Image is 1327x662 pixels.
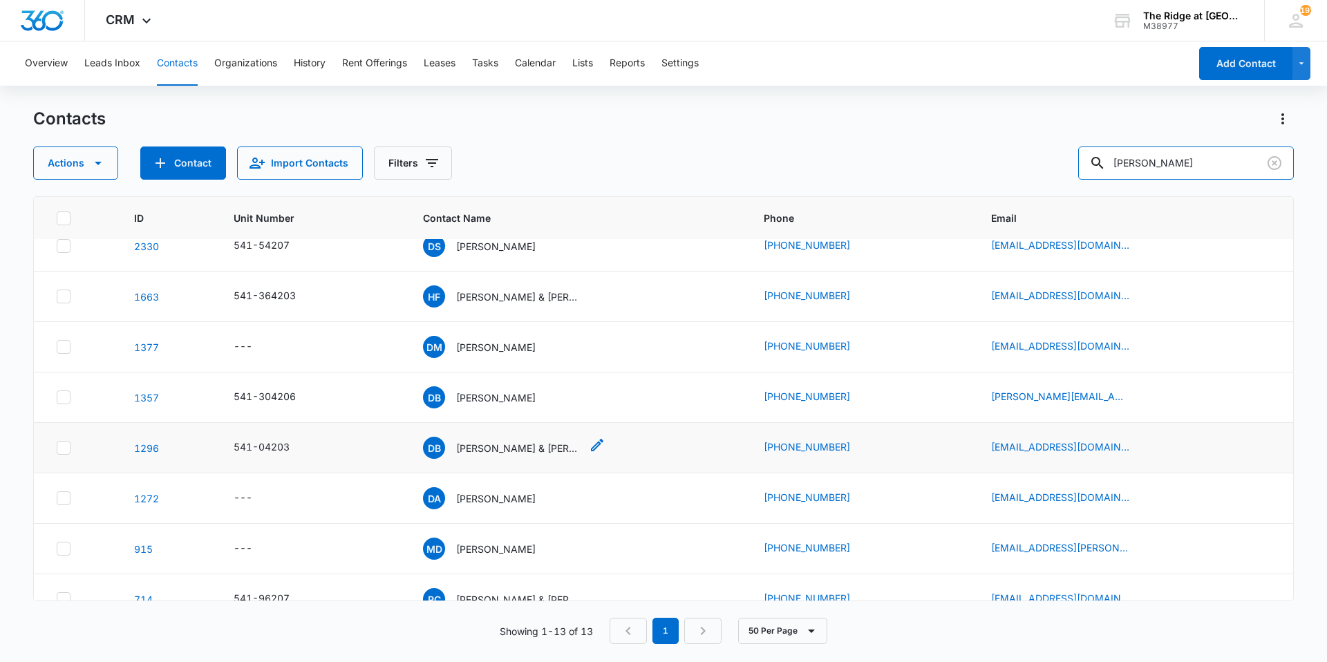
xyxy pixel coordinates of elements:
[106,12,135,27] span: CRM
[456,390,536,405] p: [PERSON_NAME]
[423,336,561,358] div: Contact Name - Danielle Matra - Select to Edit Field
[764,439,875,456] div: Phone - 9706175861 - Select to Edit Field
[234,591,290,605] div: 541-96207
[764,439,850,454] a: [PHONE_NUMBER]
[472,41,498,86] button: Tasks
[234,339,252,355] div: ---
[423,235,445,257] span: DS
[424,41,455,86] button: Leases
[991,238,1129,252] a: [EMAIL_ADDRESS][DOMAIN_NAME]
[991,591,1129,605] a: [EMAIL_ADDRESS][DOMAIN_NAME]
[764,211,939,225] span: Phone
[134,543,153,555] a: Navigate to contact details page for Mckenzie Daniel
[1300,5,1311,16] span: 191
[764,490,850,504] a: [PHONE_NUMBER]
[423,235,561,257] div: Contact Name - Daniela Sopka - Select to Edit Field
[661,41,699,86] button: Settings
[456,592,581,607] p: [PERSON_NAME] & [PERSON_NAME]
[33,146,118,180] button: Actions
[1143,10,1244,21] div: account name
[234,288,296,303] div: 541-364203
[610,618,722,644] nav: Pagination
[764,389,850,404] a: [PHONE_NUMBER]
[234,238,290,252] div: 541-54207
[234,540,277,557] div: Unit Number - - Select to Edit Field
[423,487,561,509] div: Contact Name - Daniel Antenh - Select to Edit Field
[423,538,445,560] span: MD
[423,386,561,408] div: Contact Name - Danielle Blodgett - Select to Edit Field
[991,591,1154,607] div: Email - rosecort5477@gmail.com - Select to Edit Field
[764,238,875,254] div: Phone - 4403816161 - Select to Edit Field
[234,490,277,507] div: Unit Number - - Select to Edit Field
[342,41,407,86] button: Rent Offerings
[991,439,1129,454] a: [EMAIL_ADDRESS][DOMAIN_NAME]
[234,211,390,225] span: Unit Number
[572,41,593,86] button: Lists
[1143,21,1244,31] div: account id
[374,146,452,180] button: Filters
[991,540,1154,557] div: Email - kenzie.i.daniel@gmail.com - Select to Edit Field
[764,540,875,557] div: Phone - 9706896816 - Select to Edit Field
[1272,108,1294,130] button: Actions
[991,540,1129,555] a: [EMAIL_ADDRESS][PERSON_NAME][DOMAIN_NAME]
[423,437,445,459] span: DB
[234,238,314,254] div: Unit Number - 541-54207 - Select to Edit Field
[134,211,180,225] span: ID
[134,594,153,605] a: Navigate to contact details page for Rosemary Cortorreal & Daniel Hall
[456,340,536,354] p: [PERSON_NAME]
[234,439,314,456] div: Unit Number - 541-04203 - Select to Edit Field
[423,588,605,610] div: Contact Name - Rosemary Cortorreal & Daniel Hall - Select to Edit Field
[234,389,321,406] div: Unit Number - 541-304206 - Select to Edit Field
[456,491,536,506] p: [PERSON_NAME]
[1199,47,1292,80] button: Add Contact
[1078,146,1294,180] input: Search Contacts
[991,439,1154,456] div: Email - Danielbazaldua90@gmail.com - Select to Edit Field
[134,341,159,353] a: Navigate to contact details page for Danielle Matra
[134,442,159,454] a: Navigate to contact details page for Daniel Bazaldua & Mariah Ava Wiggins
[33,108,106,129] h1: Contacts
[991,339,1129,353] a: [EMAIL_ADDRESS][DOMAIN_NAME]
[234,339,277,355] div: Unit Number - - Select to Edit Field
[134,240,159,252] a: Navigate to contact details page for Daniela Sopka
[991,288,1154,305] div: Email - hanselfernandezramirez@gmail.com - Select to Edit Field
[738,618,827,644] button: 50 Per Page
[764,288,875,305] div: Phone - 7209145507 - Select to Edit Field
[214,41,277,86] button: Organizations
[134,291,159,303] a: Navigate to contact details page for Hansel Fernandez Ramirez & Daniela Valles Valdes
[764,238,850,252] a: [PHONE_NUMBER]
[991,288,1129,303] a: [EMAIL_ADDRESS][DOMAIN_NAME]
[423,211,710,225] span: Contact Name
[140,146,226,180] button: Add Contact
[423,588,445,610] span: RC
[234,288,321,305] div: Unit Number - 541-364203 - Select to Edit Field
[134,392,159,404] a: Navigate to contact details page for Danielle Blodgett
[25,41,68,86] button: Overview
[423,285,445,308] span: HF
[652,618,679,644] em: 1
[500,624,593,639] p: Showing 1-13 of 13
[515,41,556,86] button: Calendar
[456,239,536,254] p: [PERSON_NAME]
[764,591,875,607] div: Phone - 4843300739 - Select to Edit Field
[764,591,850,605] a: [PHONE_NUMBER]
[764,339,850,353] a: [PHONE_NUMBER]
[1300,5,1311,16] div: notifications count
[157,41,198,86] button: Contacts
[456,441,581,455] p: [PERSON_NAME] & [PERSON_NAME]
[423,538,561,560] div: Contact Name - Mckenzie Daniel - Select to Edit Field
[234,439,290,454] div: 541-04203
[764,339,875,355] div: Phone - 9704128673 - Select to Edit Field
[764,389,875,406] div: Phone - 7206949847 - Select to Edit Field
[234,540,252,557] div: ---
[234,389,296,404] div: 541-304206
[764,288,850,303] a: [PHONE_NUMBER]
[423,386,445,408] span: DB
[991,339,1154,355] div: Email - Daniellematra@gmail.com - Select to Edit Field
[423,487,445,509] span: DA
[423,336,445,358] span: DM
[456,542,536,556] p: [PERSON_NAME]
[991,238,1154,254] div: Email - danielasopka@gmail.com - Select to Edit Field
[423,285,605,308] div: Contact Name - Hansel Fernandez Ramirez & Daniela Valles Valdes - Select to Edit Field
[610,41,645,86] button: Reports
[764,490,875,507] div: Phone - 7202513952 - Select to Edit Field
